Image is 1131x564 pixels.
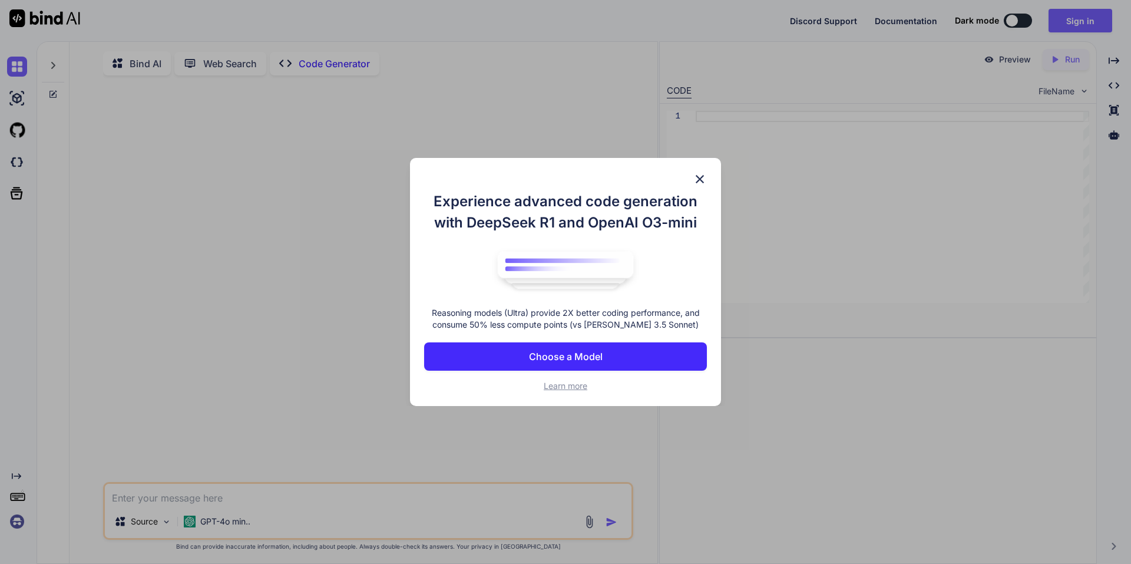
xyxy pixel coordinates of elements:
[489,245,642,296] img: bind logo
[424,342,707,371] button: Choose a Model
[424,191,707,233] h1: Experience advanced code generation with DeepSeek R1 and OpenAI O3-mini
[424,307,707,331] p: Reasoning models (Ultra) provide 2X better coding performance, and consume 50% less compute point...
[544,381,587,391] span: Learn more
[693,172,707,186] img: close
[529,349,603,364] p: Choose a Model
